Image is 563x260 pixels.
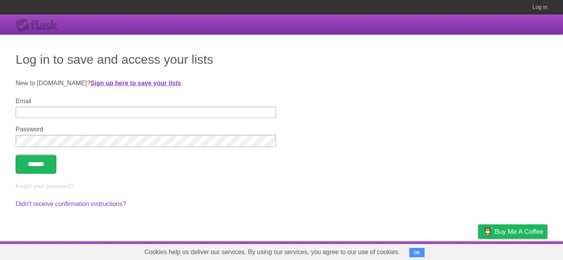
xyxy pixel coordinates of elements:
a: Terms [441,243,459,258]
button: OK [409,248,425,257]
a: Forgot your password? [16,183,73,189]
a: Buy me a coffee [478,224,547,239]
a: Privacy [468,243,488,258]
h1: Log in to save and access your lists [16,50,547,69]
div: Flask [16,18,63,32]
a: About [374,243,391,258]
p: New to [DOMAIN_NAME]? . [16,79,547,88]
a: Sign up here to save your lists [90,80,181,86]
span: Buy me a coffee [495,225,543,238]
label: Email [16,98,276,105]
a: Suggest a feature [498,243,547,258]
label: Password [16,126,276,133]
img: Buy me a coffee [482,225,493,238]
a: Didn't receive confirmation instructions? [16,201,126,207]
span: Cookies help us deliver our services. By using our services, you agree to our use of cookies. [136,244,408,260]
a: Developers [400,243,432,258]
